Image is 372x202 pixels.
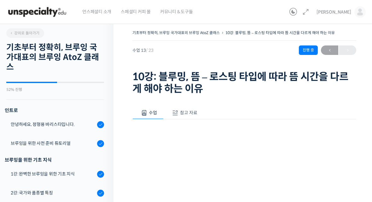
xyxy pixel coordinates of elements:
span: 수업 13 [132,48,154,52]
div: 브루잉을 위한 기초 지식 [5,156,104,164]
span: 참고 자료 [180,110,197,116]
span: 강의로 돌아가기 [9,31,39,35]
h3: 인트로 [5,106,104,115]
h1: 10강: 블루밍, 뜸 – 로스팅 타입에 따라 뜸 시간을 다르게 해야 하는 이유 [132,71,356,95]
div: 안녕하세요, 정형용 바리스타입니다. [11,121,95,128]
div: 1강: 완벽한 브루잉을 위한 기초 지식 [11,170,95,177]
span: [PERSON_NAME] [317,9,351,15]
div: 브루잉을 위한 사전 준비 튜토리얼 [11,140,95,147]
a: ←이전 [321,45,338,55]
div: 2강: 국가와 품종별 특징 [11,189,95,196]
span: 수업 [149,110,157,116]
a: 10강: 블루밍, 뜸 – 로스팅 타입에 따라 뜸 시간을 다르게 해야 하는 이유 [225,30,335,35]
div: 진행 중 [299,45,318,55]
h2: 기초부터 정확히, 브루잉 국가대표의 브루잉 AtoZ 클래스 [6,43,104,72]
a: 강의로 돌아가기 [6,28,44,38]
div: 52% 진행 [6,88,104,92]
span: ← [321,46,338,55]
a: 기초부터 정확히, 브루잉 국가대표의 브루잉 AtoZ 클래스 [132,30,220,35]
span: / 23 [146,48,154,53]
